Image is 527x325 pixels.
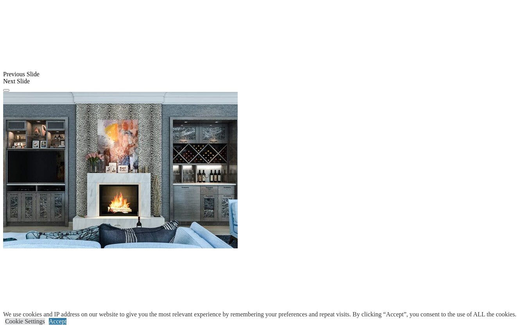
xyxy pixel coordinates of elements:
a: Accept [49,318,66,325]
div: Previous Slide [3,71,524,78]
img: Banner for mobile view [3,92,238,248]
button: Click here to pause slide show [3,89,9,92]
div: Next Slide [3,78,524,85]
div: We use cookies and IP address on our website to give you the most relevant experience by remember... [3,311,516,318]
a: Cookie Settings [5,318,45,325]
